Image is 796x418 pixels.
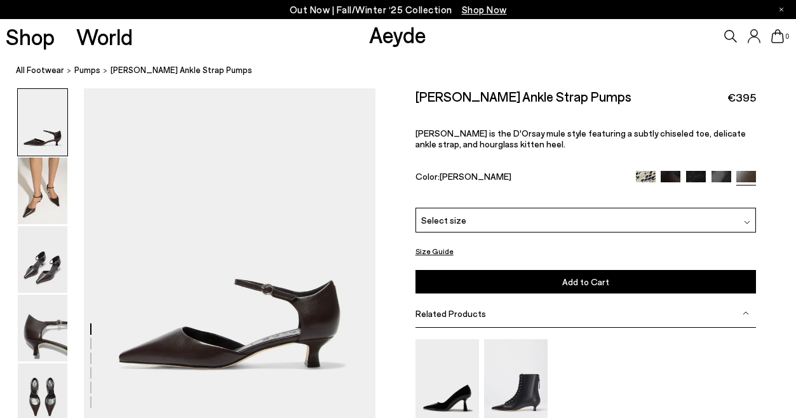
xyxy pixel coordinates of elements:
[784,33,790,40] span: 0
[415,243,454,259] button: Size Guide
[74,65,100,75] span: pumps
[421,213,466,227] span: Select size
[771,29,784,43] a: 0
[415,128,757,149] p: [PERSON_NAME] is the D'Orsay mule style featuring a subtly chiseled toe, delicate ankle strap, an...
[415,171,625,185] div: Color:
[562,276,609,287] span: Add to Cart
[6,25,55,48] a: Shop
[369,21,426,48] a: Aeyde
[76,25,133,48] a: World
[18,158,67,224] img: Tillie Ankle Strap Pumps - Image 2
[111,64,252,77] span: [PERSON_NAME] Ankle Strap Pumps
[16,53,796,88] nav: breadcrumb
[74,64,100,77] a: pumps
[18,89,67,156] img: Tillie Ankle Strap Pumps - Image 1
[727,90,756,105] span: €395
[415,88,631,104] h2: [PERSON_NAME] Ankle Strap Pumps
[744,219,750,226] img: svg%3E
[440,171,511,182] span: [PERSON_NAME]
[743,310,749,316] img: svg%3E
[290,2,507,18] p: Out Now | Fall/Winter ‘25 Collection
[415,308,486,319] span: Related Products
[18,295,67,361] img: Tillie Ankle Strap Pumps - Image 4
[16,64,64,77] a: All Footwear
[462,4,507,15] span: Navigate to /collections/new-in
[415,270,757,293] button: Add to Cart
[18,226,67,293] img: Tillie Ankle Strap Pumps - Image 3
